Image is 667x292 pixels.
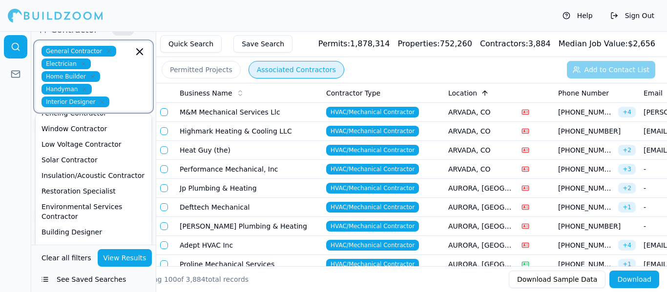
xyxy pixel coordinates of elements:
[558,164,614,174] span: [PHONE_NUMBER]
[35,271,152,288] button: See Saved Searches
[42,84,92,95] span: Handyman
[480,39,528,48] span: Contractors:
[176,141,322,160] td: Heat Guy (the)
[558,183,614,193] span: [PHONE_NUMBER]
[326,126,419,136] span: HVAC/Mechanical Contractor
[38,224,149,240] div: Building Designer
[42,71,100,82] span: Home Builder
[558,202,614,212] span: [PHONE_NUMBER]
[480,38,551,50] div: 3,884
[609,271,659,288] button: Download
[444,217,518,236] td: AURORA, [GEOGRAPHIC_DATA]
[176,255,322,274] td: Proline Mechanical Services
[558,8,598,23] button: Help
[42,58,91,69] span: Electrician
[444,255,518,274] td: AURORA, [GEOGRAPHIC_DATA]
[605,8,659,23] button: Sign Out
[38,168,149,183] div: Insulation/Acoustic Contractor
[318,39,350,48] span: Permits:
[444,141,518,160] td: ARVADA, CO
[558,221,636,231] span: [PHONE_NUMBER]
[326,183,419,194] span: HVAC/Mechanical Contractor
[162,61,241,78] button: Permitted Projects
[558,107,614,117] span: [PHONE_NUMBER]
[38,121,149,136] div: Window Contractor
[326,107,419,117] span: HVAC/Mechanical Contractor
[618,240,636,251] span: + 4
[176,217,322,236] td: [PERSON_NAME] Plumbing & Heating
[444,160,518,179] td: ARVADA, CO
[326,202,419,213] span: HVAC/Mechanical Contractor
[397,39,439,48] span: Properties:
[509,271,605,288] button: Download Sample Data
[444,179,518,198] td: AURORA, [GEOGRAPHIC_DATA]
[98,249,152,267] button: View Results
[176,103,322,122] td: M&M Mechanical Services Llc
[558,145,614,155] span: [PHONE_NUMBER]
[318,38,390,50] div: 1,878,314
[644,88,663,98] span: Email
[618,107,636,117] span: + 4
[444,198,518,217] td: AURORA, [GEOGRAPHIC_DATA]
[558,126,636,136] span: [PHONE_NUMBER]
[618,202,636,213] span: + 1
[448,88,477,98] span: Location
[326,259,419,270] span: HVAC/Mechanical Contractor
[618,164,636,175] span: + 3
[42,97,109,107] span: Interior Designer
[558,88,609,98] span: Phone Number
[618,145,636,156] span: + 2
[176,236,322,255] td: Adept HVAC Inc
[249,61,344,78] button: Associated Contractors
[558,240,614,250] span: [PHONE_NUMBER]
[444,236,518,255] td: AURORA, [GEOGRAPHIC_DATA]
[38,199,149,224] div: Environmental Services Contractor
[326,88,380,98] span: Contractor Type
[125,27,132,32] span: Clear Contractor filters
[326,164,419,175] span: HVAC/Mechanical Contractor
[38,183,149,199] div: Restoration Specialist
[38,152,149,168] div: Solar Contractor
[39,249,94,267] button: Clear all filters
[42,46,116,57] span: General Contractor
[180,88,232,98] span: Business Name
[176,179,322,198] td: Jp Plumbing & Heating
[558,259,614,269] span: [PHONE_NUMBER]
[559,39,628,48] span: Median Job Value:
[35,114,152,260] div: Suggestions
[38,136,149,152] div: Low Voltage Contractor
[444,103,518,122] td: ARVADA, CO
[326,240,419,251] span: HVAC/Mechanical Contractor
[444,122,518,141] td: ARVADA, CO
[618,259,636,270] span: + 1
[618,183,636,194] span: + 2
[176,198,322,217] td: Defttech Mechanical
[38,240,149,255] div: Large Scale Builder
[233,35,292,53] button: Save Search
[160,35,222,53] button: Quick Search
[397,38,472,50] div: 752,260
[176,160,322,179] td: Performance Mechanical, Inc
[176,122,322,141] td: Highmark Heating & Cooling LLC
[326,221,419,232] span: HVAC/Mechanical Contractor
[164,275,177,283] span: 100
[326,145,419,156] span: HVAC/Mechanical Contractor
[133,274,249,284] div: Showing of total records
[559,38,655,50] div: $ 2,656
[186,275,206,283] span: 3,884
